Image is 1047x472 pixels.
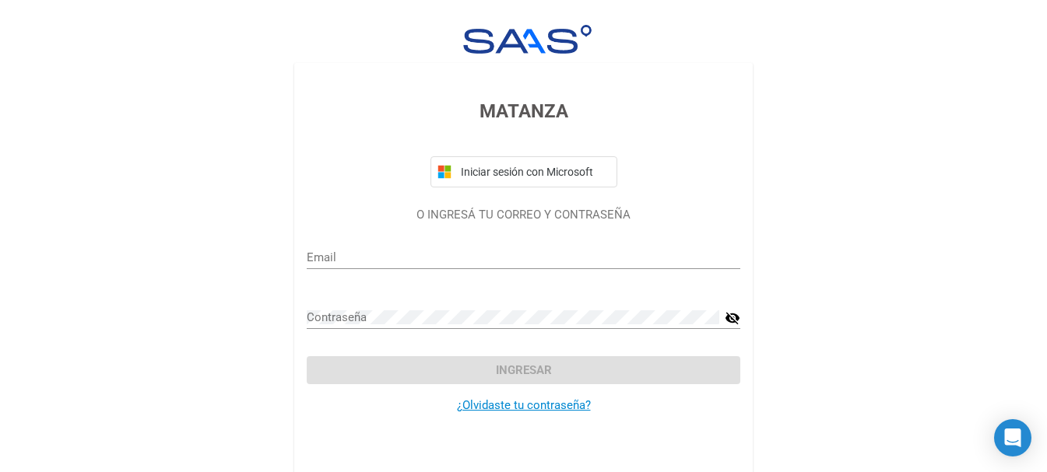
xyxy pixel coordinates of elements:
[496,363,552,377] span: Ingresar
[430,156,617,187] button: Iniciar sesión con Microsoft
[457,398,591,412] a: ¿Olvidaste tu contraseña?
[307,206,740,224] p: O INGRESÁ TU CORREO Y CONTRASEÑA
[307,356,740,384] button: Ingresar
[994,419,1031,456] div: Open Intercom Messenger
[458,166,610,178] span: Iniciar sesión con Microsoft
[725,309,740,327] mat-icon: visibility_off
[307,97,740,125] h3: MATANZA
